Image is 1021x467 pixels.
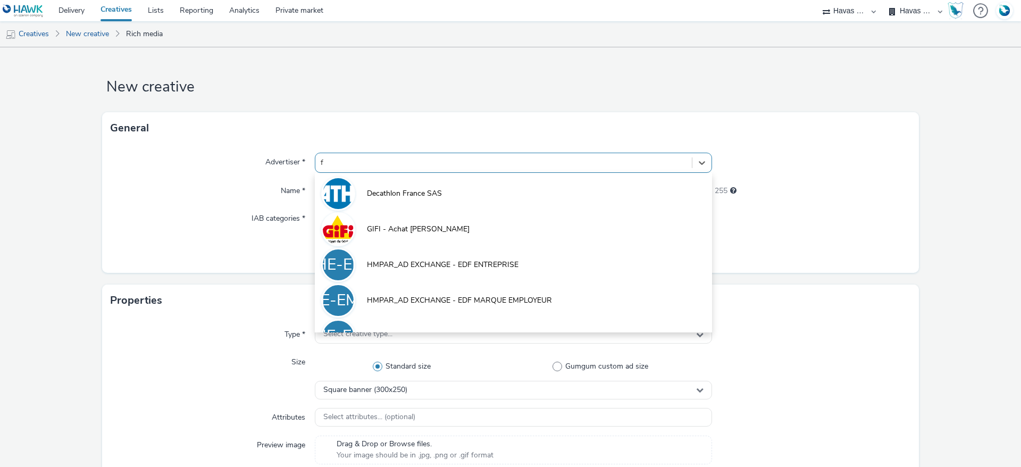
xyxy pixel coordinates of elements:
span: Decathlon France SAS [367,188,442,199]
div: HE-EE [315,250,361,280]
a: New creative [61,21,114,47]
span: HMPAR_AD EXCHANGE - EDF ENTREPRISE [367,260,518,270]
img: Account FR [997,3,1012,19]
div: HE-EP [314,321,362,351]
span: Standard size [386,361,431,372]
img: mobile [5,29,16,40]
label: Name * [277,181,309,196]
label: Preview image [253,436,309,451]
label: Type * [280,325,309,340]
span: Gumgum custom ad size [565,361,648,372]
span: GIFI - Achat [PERSON_NAME] [367,224,470,235]
label: Advertiser * [261,153,309,168]
h3: General [110,120,149,136]
h3: Properties [110,293,162,308]
a: Hawk Academy [948,2,968,19]
span: HMPAR_AD EXCHANGE - EDF PARTICULIER [367,331,521,341]
span: Drag & Drop or Browse files. [337,439,493,449]
span: Your image should be in .jpg, .png or .gif format [337,450,493,461]
span: Square banner (300x250) [323,386,407,395]
img: Decathlon France SAS [323,178,354,209]
label: Attributes [267,408,309,423]
span: Select attributes... (optional) [323,413,415,422]
img: undefined Logo [3,4,44,18]
span: Select creative type... [323,330,392,339]
div: Maximum 255 characters [730,186,737,196]
img: GIFI - Achat Mandat Sapin [323,214,354,245]
h1: New creative [102,77,919,97]
label: IAB categories * [247,209,309,224]
a: Rich media [121,21,168,47]
div: HE-EME [308,286,368,315]
span: 255 [715,186,727,196]
label: Size [287,353,309,368]
img: Hawk Academy [948,2,964,19]
span: HMPAR_AD EXCHANGE - EDF MARQUE EMPLOYEUR [367,295,552,306]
